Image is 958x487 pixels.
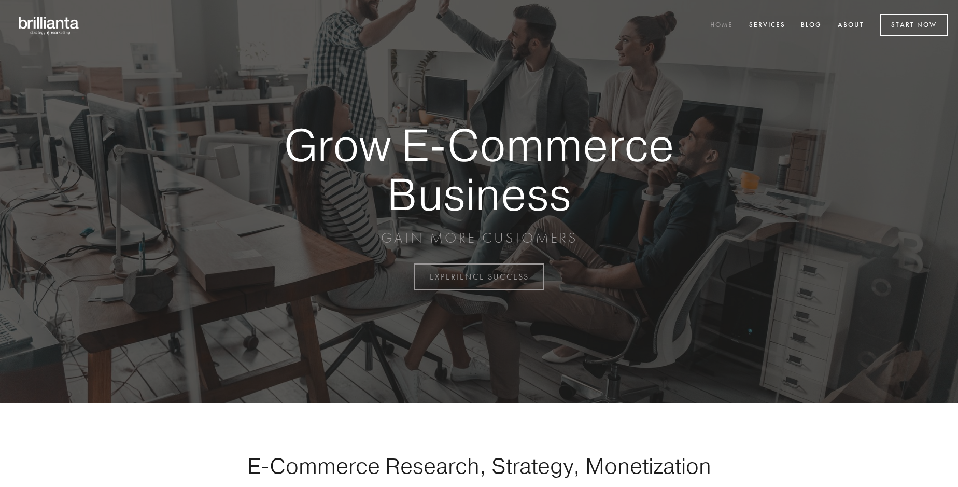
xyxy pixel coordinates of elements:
a: Services [742,17,792,34]
a: Start Now [880,14,948,36]
a: About [831,17,871,34]
a: Home [703,17,740,34]
a: Blog [794,17,828,34]
strong: Grow E-Commerce Business [248,120,710,218]
img: brillianta - research, strategy, marketing [10,10,88,40]
a: EXPERIENCE SUCCESS [414,263,544,290]
h1: E-Commerce Research, Strategy, Monetization [215,453,743,479]
p: GAIN MORE CUSTOMERS [248,229,710,247]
